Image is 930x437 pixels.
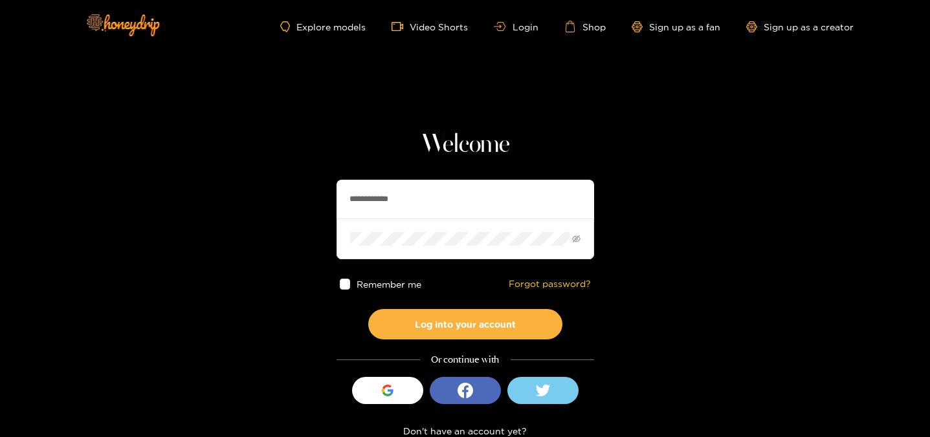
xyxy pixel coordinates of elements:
a: Sign up as a fan [632,21,720,32]
a: Sign up as a creator [746,21,854,32]
button: Log into your account [368,309,562,339]
span: eye-invisible [572,235,581,243]
div: Or continue with [337,352,594,367]
span: Remember me [357,279,421,289]
h1: Welcome [337,129,594,160]
a: Forgot password? [509,279,591,290]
